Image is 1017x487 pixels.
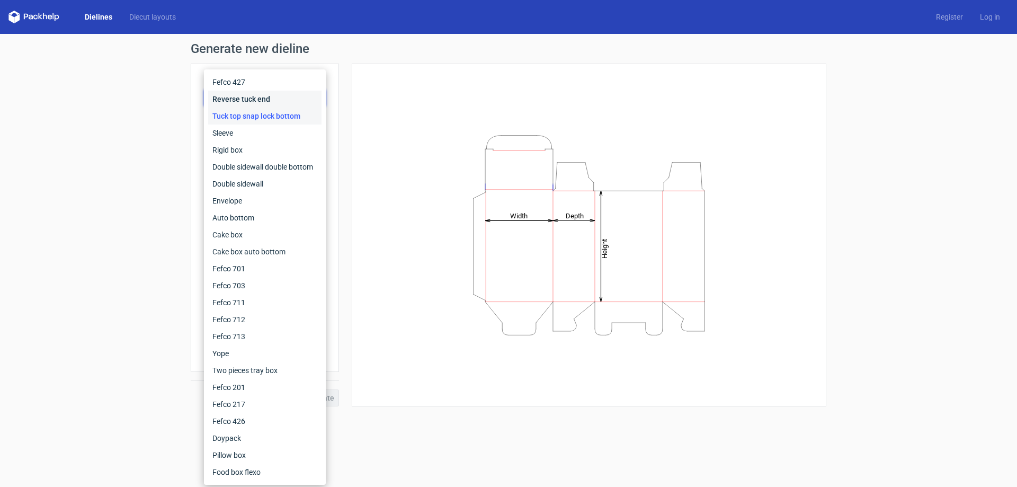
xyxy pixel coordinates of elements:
[208,91,322,108] div: Reverse tuck end
[208,108,322,125] div: Tuck top snap lock bottom
[208,345,322,362] div: Yope
[208,430,322,447] div: Doypack
[208,379,322,396] div: Fefco 201
[208,209,322,226] div: Auto bottom
[566,211,584,219] tspan: Depth
[208,311,322,328] div: Fefco 712
[927,12,971,22] a: Register
[971,12,1009,22] a: Log in
[208,396,322,413] div: Fefco 217
[601,238,609,258] tspan: Height
[208,277,322,294] div: Fefco 703
[208,158,322,175] div: Double sidewall double bottom
[191,42,826,55] h1: Generate new dieline
[208,226,322,243] div: Cake box
[208,294,322,311] div: Fefco 711
[510,211,528,219] tspan: Width
[208,243,322,260] div: Cake box auto bottom
[208,413,322,430] div: Fefco 426
[208,260,322,277] div: Fefco 701
[208,362,322,379] div: Two pieces tray box
[208,464,322,481] div: Food box flexo
[208,328,322,345] div: Fefco 713
[208,141,322,158] div: Rigid box
[208,447,322,464] div: Pillow box
[208,192,322,209] div: Envelope
[208,74,322,91] div: Fefco 427
[121,12,184,22] a: Diecut layouts
[76,12,121,22] a: Dielines
[208,175,322,192] div: Double sidewall
[208,125,322,141] div: Sleeve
